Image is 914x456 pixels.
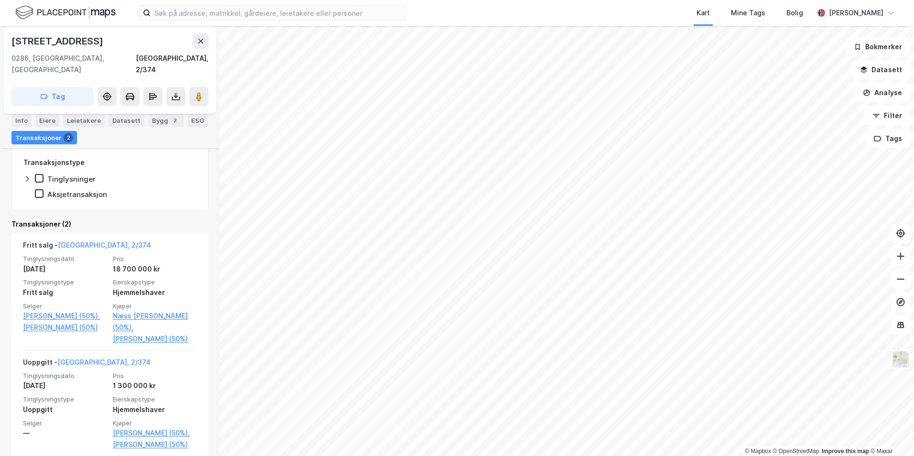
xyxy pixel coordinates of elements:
[23,278,107,286] span: Tinglysningstype
[58,241,151,249] a: [GEOGRAPHIC_DATA], 2/374
[852,60,910,79] button: Datasett
[11,114,32,127] div: Info
[136,53,208,76] div: [GEOGRAPHIC_DATA], 2/374
[892,350,910,369] img: Z
[47,174,96,184] div: Tinglysninger
[11,33,105,49] div: [STREET_ADDRESS]
[23,255,107,263] span: Tinglysningsdato
[113,439,197,450] a: [PERSON_NAME] (50%)
[822,448,869,455] a: Improve this map
[113,255,197,263] span: Pris
[855,83,910,102] button: Analyse
[15,4,116,21] img: logo.f888ab2527a4732fd821a326f86c7f29.svg
[866,410,914,456] div: Kontrollprogram for chat
[11,131,77,144] div: Transaksjoner
[866,410,914,456] iframe: Chat Widget
[113,310,197,333] a: Næss [PERSON_NAME] (50%),
[773,448,819,455] a: OpenStreetMap
[829,7,883,19] div: [PERSON_NAME]
[109,114,144,127] div: Datasett
[151,6,406,20] input: Søk på adresse, matrikkel, gårdeiere, leietakere eller personer
[866,129,910,148] button: Tags
[23,372,107,380] span: Tinglysningsdato
[113,287,197,298] div: Hjemmelshaver
[63,114,105,127] div: Leietakere
[696,7,710,19] div: Kart
[864,106,910,125] button: Filter
[11,87,94,106] button: Tag
[113,278,197,286] span: Eierskapstype
[113,419,197,427] span: Kjøper
[23,302,107,310] span: Selger
[113,427,197,439] a: [PERSON_NAME] (50%),
[23,322,107,333] a: [PERSON_NAME] (50%)
[745,448,771,455] a: Mapbox
[23,395,107,403] span: Tinglysningstype
[23,404,107,415] div: Uoppgitt
[23,310,107,322] a: [PERSON_NAME] (50%),
[11,218,208,230] div: Transaksjoner (2)
[113,302,197,310] span: Kjøper
[57,358,151,366] a: [GEOGRAPHIC_DATA], 2/374
[35,114,59,127] div: Eiere
[23,239,151,255] div: Fritt salg -
[23,157,85,168] div: Transaksjonstype
[23,427,107,439] div: —
[23,419,107,427] span: Selger
[47,190,107,199] div: Aksjetransaksjon
[11,53,136,76] div: 0286, [GEOGRAPHIC_DATA], [GEOGRAPHIC_DATA]
[64,133,73,142] div: 2
[113,404,197,415] div: Hjemmelshaver
[731,7,765,19] div: Mine Tags
[113,380,197,391] div: 1 300 000 kr
[113,333,197,345] a: [PERSON_NAME] (50%)
[113,263,197,275] div: 18 700 000 kr
[23,357,151,372] div: Uoppgitt -
[113,395,197,403] span: Eierskapstype
[23,287,107,298] div: Fritt salg
[846,37,910,56] button: Bokmerker
[23,380,107,391] div: [DATE]
[148,114,184,127] div: Bygg
[113,372,197,380] span: Pris
[786,7,803,19] div: Bolig
[187,114,208,127] div: ESG
[170,116,180,125] div: 2
[23,263,107,275] div: [DATE]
